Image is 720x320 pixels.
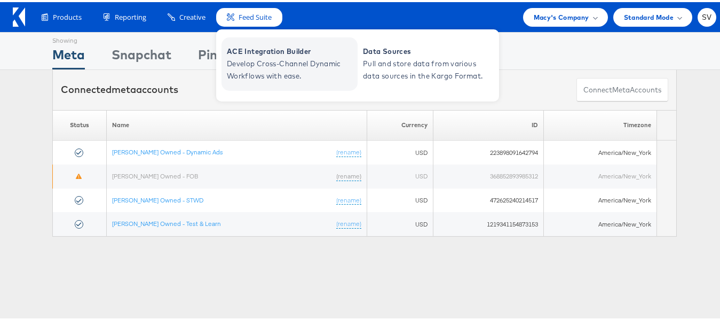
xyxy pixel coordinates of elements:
a: Data Sources Pull and store data from various data sources in the Kargo Format. [358,35,494,89]
div: Meta [52,43,85,67]
span: Feed Suite [239,10,272,20]
span: Develop Cross-Channel Dynamic Workflows with ease. [227,56,355,80]
div: Pinterest [198,43,255,67]
td: USD [367,138,433,162]
td: USD [367,210,433,234]
a: (rename) [336,217,361,227]
span: Reporting [115,10,146,20]
td: America/New_York [543,138,656,162]
td: America/New_York [543,186,656,210]
a: [PERSON_NAME] Owned - Dynamic Ads [112,146,223,154]
th: Name [106,108,367,138]
td: 368852893985312 [433,162,543,186]
span: Macy's Company [534,10,589,21]
span: SV [702,12,712,19]
td: USD [367,186,433,210]
th: Currency [367,108,433,138]
span: ACE Integration Builder [227,43,355,56]
a: [PERSON_NAME] Owned - STWD [112,194,203,202]
span: Standard Mode [624,10,674,21]
button: ConnectmetaAccounts [576,76,668,100]
span: Pull and store data from various data sources in the Kargo Format. [363,56,491,80]
th: ID [433,108,543,138]
th: Timezone [543,108,656,138]
a: [PERSON_NAME] Owned - FOB [112,170,198,178]
td: 1219341154873153 [433,210,543,234]
span: meta [612,83,630,93]
span: Data Sources [363,43,491,56]
td: 223898091642794 [433,138,543,162]
a: ACE Integration Builder Develop Cross-Channel Dynamic Workflows with ease. [221,35,358,89]
span: Creative [179,10,205,20]
td: America/New_York [543,162,656,186]
a: (rename) [336,170,361,179]
th: Status [53,108,107,138]
a: (rename) [336,146,361,155]
div: Snapchat [112,43,171,67]
a: (rename) [336,194,361,203]
div: Connected accounts [61,81,178,95]
a: [PERSON_NAME] Owned - Test & Learn [112,217,221,225]
div: Showing [52,30,85,43]
td: 472625240214517 [433,186,543,210]
td: USD [367,162,433,186]
span: Products [53,10,82,20]
span: meta [112,81,136,93]
td: America/New_York [543,210,656,234]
